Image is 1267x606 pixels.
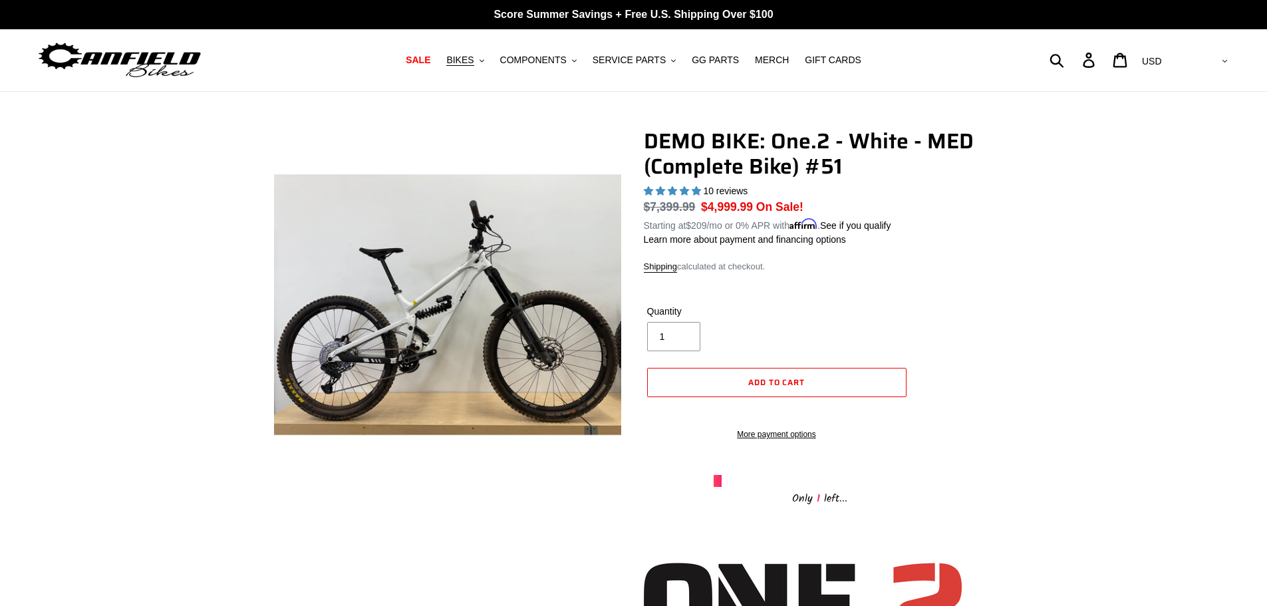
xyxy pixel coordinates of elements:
[748,376,805,388] span: Add to cart
[647,305,774,319] label: Quantity
[593,55,666,66] span: SERVICE PARTS
[647,368,907,397] button: Add to cart
[755,55,789,66] span: MERCH
[701,200,753,214] span: $4,999.99
[692,55,739,66] span: GG PARTS
[500,55,567,66] span: COMPONENTS
[446,55,474,66] span: BIKES
[586,51,682,69] button: SERVICE PARTS
[406,55,430,66] span: SALE
[685,51,746,69] a: GG PARTS
[399,51,437,69] a: SALE
[644,128,996,180] h1: DEMO BIKE: One.2 - White - MED (Complete Bike) #51
[703,186,748,196] span: 10 reviews
[647,428,907,440] a: More payment options
[805,55,861,66] span: GIFT CARDS
[644,234,846,245] a: Learn more about payment and financing options
[798,51,868,69] a: GIFT CARDS
[820,220,891,231] a: See if you qualify - Learn more about Affirm Financing (opens in modal)
[493,51,583,69] button: COMPONENTS
[644,216,891,233] p: Starting at /mo or 0% APR with .
[714,487,926,508] div: Only left...
[756,198,803,216] span: On Sale!
[440,51,490,69] button: BIKES
[748,51,795,69] a: MERCH
[813,490,824,507] span: 1
[644,260,996,273] div: calculated at checkout.
[644,186,704,196] span: 5.00 stars
[644,261,678,273] a: Shipping
[1057,45,1091,75] input: Search
[644,200,696,214] s: $7,399.99
[686,220,706,231] span: $209
[789,218,817,229] span: Affirm
[37,39,203,81] img: Canfield Bikes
